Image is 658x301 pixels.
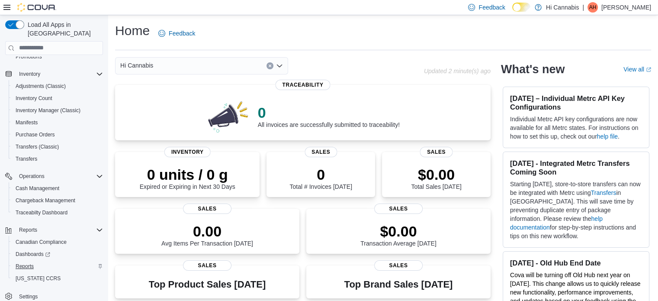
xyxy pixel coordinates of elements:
[19,293,38,300] span: Settings
[258,104,400,128] div: All invoices are successfully submitted to traceability!
[12,183,103,194] span: Cash Management
[9,129,106,141] button: Purchase Orders
[275,80,330,90] span: Traceability
[16,155,37,162] span: Transfers
[2,224,106,236] button: Reports
[646,67,651,72] svg: External link
[9,117,106,129] button: Manifests
[16,275,61,282] span: [US_STATE] CCRS
[12,105,103,116] span: Inventory Manager (Classic)
[16,83,66,90] span: Adjustments (Classic)
[510,94,642,111] h3: [DATE] – Individual Metrc API Key Configurations
[12,52,103,62] span: Promotions
[161,223,253,240] p: 0.00
[16,263,34,270] span: Reports
[140,166,235,183] p: 0 units / 0 g
[16,225,41,235] button: Reports
[589,2,597,13] span: AH
[12,105,84,116] a: Inventory Manager (Classic)
[16,171,48,181] button: Operations
[9,236,106,248] button: Canadian Compliance
[289,166,352,183] p: 0
[16,95,52,102] span: Inventory Count
[266,62,273,69] button: Clear input
[155,25,199,42] a: Feedback
[164,147,211,157] span: Inventory
[411,166,461,183] p: $0.00
[289,166,352,190] div: Total # Invoices [DATE]
[623,66,651,73] a: View allExternal link
[12,117,41,128] a: Manifests
[12,81,69,91] a: Adjustments (Classic)
[12,142,103,152] span: Transfers (Classic)
[9,92,106,104] button: Inventory Count
[305,147,337,157] span: Sales
[16,53,42,60] span: Promotions
[258,104,400,121] p: 0
[9,248,106,260] a: Dashboards
[16,225,103,235] span: Reports
[12,237,103,247] span: Canadian Compliance
[411,166,461,190] div: Total Sales [DATE]
[12,129,58,140] a: Purchase Orders
[16,239,67,246] span: Canadian Compliance
[510,259,642,267] h3: [DATE] - Old Hub End Date
[183,260,231,271] span: Sales
[16,131,55,138] span: Purchase Orders
[16,69,44,79] button: Inventory
[12,142,62,152] a: Transfers (Classic)
[510,215,603,231] a: help documentation
[16,209,67,216] span: Traceabilty Dashboard
[501,62,565,76] h2: What's new
[510,159,642,176] h3: [DATE] - Integrated Metrc Transfers Coming Soon
[16,69,103,79] span: Inventory
[9,80,106,92] button: Adjustments (Classic)
[9,194,106,207] button: Chargeback Management
[9,141,106,153] button: Transfers (Classic)
[344,279,453,290] h3: Top Brand Sales [DATE]
[12,183,63,194] a: Cash Management
[374,260,423,271] span: Sales
[360,223,437,240] p: $0.00
[510,115,642,141] p: Individual Metrc API key configurations are now available for all Metrc states. For instructions ...
[12,81,103,91] span: Adjustments (Classic)
[12,52,45,62] a: Promotions
[597,133,618,140] a: help file
[2,170,106,182] button: Operations
[140,166,235,190] div: Expired or Expiring in Next 30 Days
[512,3,530,12] input: Dark Mode
[12,273,103,284] span: Washington CCRS
[17,3,56,12] img: Cova
[12,195,103,206] span: Chargeback Management
[19,227,37,233] span: Reports
[12,249,103,259] span: Dashboards
[16,143,59,150] span: Transfers (Classic)
[12,249,54,259] a: Dashboards
[169,29,195,38] span: Feedback
[120,60,153,71] span: Hi Cannabis
[16,171,103,181] span: Operations
[601,2,651,13] p: [PERSON_NAME]
[2,68,106,80] button: Inventory
[12,207,103,218] span: Traceabilty Dashboard
[115,22,150,39] h1: Home
[9,207,106,219] button: Traceabilty Dashboard
[9,272,106,285] button: [US_STATE] CCRS
[12,154,41,164] a: Transfers
[510,180,642,240] p: Starting [DATE], store-to-store transfers can now be integrated with Metrc using in [GEOGRAPHIC_D...
[360,223,437,247] div: Transaction Average [DATE]
[424,68,491,74] p: Updated 2 minute(s) ago
[16,197,75,204] span: Chargeback Management
[9,51,106,63] button: Promotions
[12,93,103,104] span: Inventory Count
[420,147,453,157] span: Sales
[374,204,423,214] span: Sales
[161,223,253,247] div: Avg Items Per Transaction [DATE]
[9,182,106,194] button: Cash Management
[478,3,505,12] span: Feedback
[9,104,106,117] button: Inventory Manager (Classic)
[582,2,584,13] p: |
[12,273,64,284] a: [US_STATE] CCRS
[12,237,70,247] a: Canadian Compliance
[16,119,38,126] span: Manifests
